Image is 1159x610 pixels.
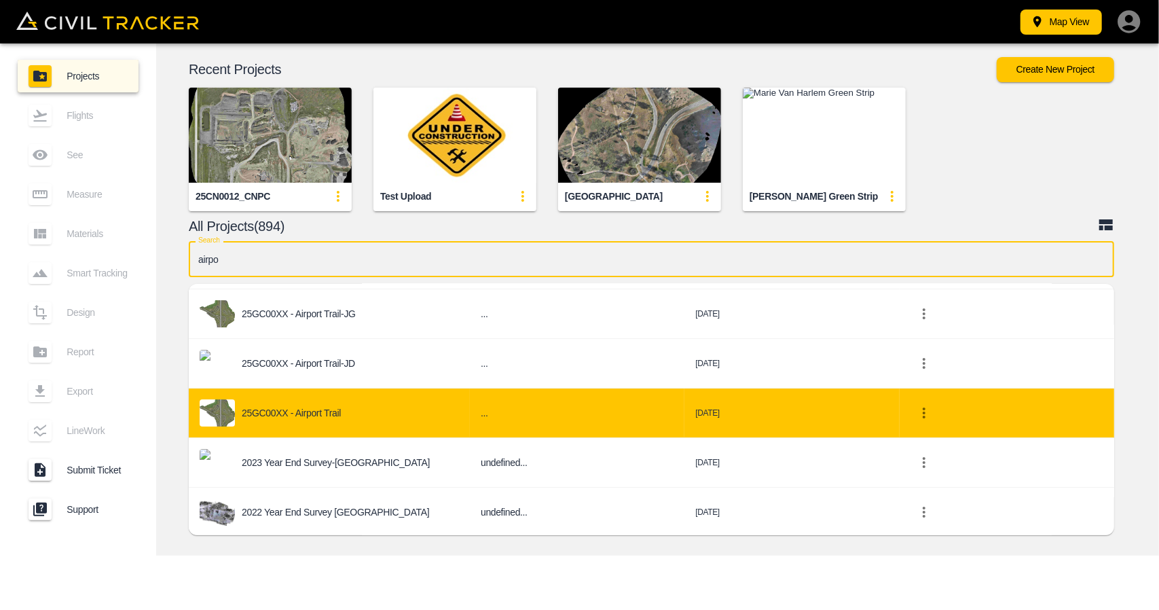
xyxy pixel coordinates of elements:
button: update-card-details [879,183,906,210]
a: Submit Ticket [18,454,139,486]
img: 25CN0012_CNPC [189,88,352,183]
h6: ... [481,405,674,422]
p: 25GC00XX - Airport Trail-JG [242,308,356,319]
a: Support [18,493,139,526]
img: project-image [200,399,235,427]
td: [DATE] [684,339,899,389]
span: Submit Ticket [67,465,128,476]
td: [DATE] [684,289,899,339]
img: Civil Tracker [16,12,199,31]
div: [PERSON_NAME] Green Strip [750,190,878,203]
h6: undefined... [481,504,674,521]
button: Create New Project [997,57,1114,82]
button: update-card-details [694,183,721,210]
span: Support [67,504,128,515]
p: Recent Projects [189,64,997,75]
div: Test Upload [380,190,431,203]
img: project-image [200,449,235,476]
td: [DATE] [684,438,899,488]
img: project-image [200,300,235,327]
p: 25GC00XX - Airport Trail [242,408,341,418]
h6: ... [481,355,674,372]
img: Test Upload [373,88,536,183]
button: update-card-details [325,183,352,210]
img: project-image [200,350,235,377]
table: project-list-table [189,151,1114,537]
td: [DATE] [684,389,899,438]
td: [DATE] [684,488,899,537]
p: 25GC00XX - Airport Trail-JD [242,358,355,369]
p: 2022 Year End Survey [GEOGRAPHIC_DATA] [242,507,429,518]
span: Projects [67,71,128,82]
button: update-card-details [509,183,536,210]
button: Map View [1020,10,1102,35]
img: Indian Battle Park [558,88,721,183]
div: [GEOGRAPHIC_DATA] [565,190,663,203]
div: 25CN0012_CNPC [196,190,270,203]
h6: ... [481,306,674,323]
img: Marie Van Harlem Green Strip [743,88,906,183]
p: All Projects(894) [189,221,1098,232]
img: project-image [200,499,235,526]
h6: undefined... [481,454,674,471]
p: 2023 Year End Survey-[GEOGRAPHIC_DATA] [242,457,430,468]
a: Projects [18,60,139,92]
